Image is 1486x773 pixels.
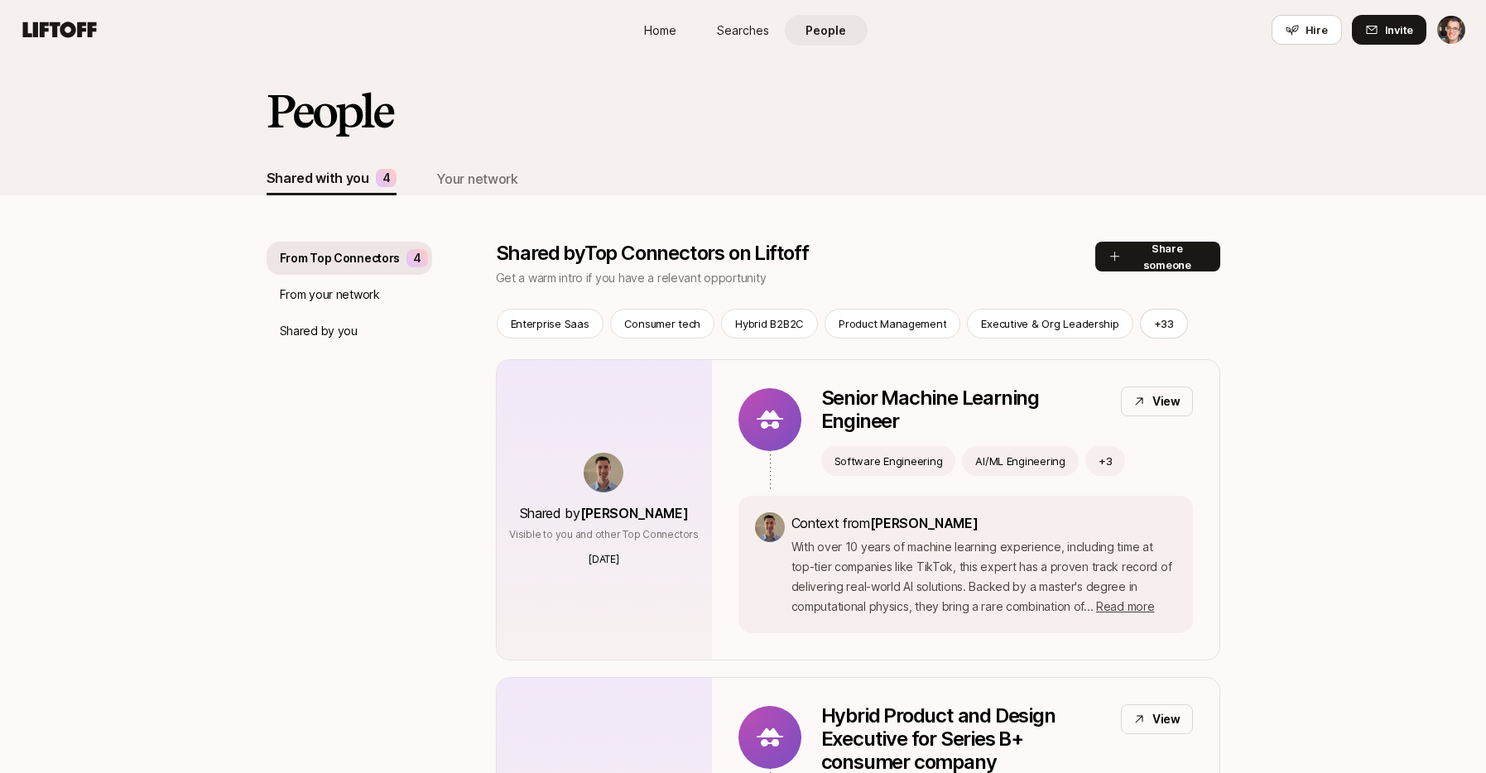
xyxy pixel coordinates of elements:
span: Invite [1385,22,1413,38]
img: Eric Smith [1437,16,1465,44]
p: Software Engineering [834,453,943,469]
span: People [806,22,846,39]
p: Shared by you [280,321,358,341]
p: From your network [280,285,380,305]
p: From Top Connectors [280,248,401,268]
p: AI/ML Engineering [975,453,1065,469]
span: Searches [717,22,769,39]
p: Product Management [839,315,946,332]
button: Eric Smith [1436,15,1466,45]
p: Shared by [520,502,689,524]
img: bf8f663c_42d6_4f7d_af6b_5f71b9527721.jpg [755,512,785,542]
p: View [1152,709,1181,729]
p: 4 [413,248,421,268]
p: Executive & Org Leadership [981,315,1118,332]
p: Hybrid B2B2C [735,315,804,332]
button: Shared with you4 [267,162,397,195]
p: Get a warm intro if you have a relevant opportunity [496,268,1095,288]
button: +33 [1140,309,1188,338]
div: Shared with you [267,167,369,189]
img: bf8f663c_42d6_4f7d_af6b_5f71b9527721.jpg [584,453,623,492]
button: +3 [1085,446,1126,476]
button: Invite [1352,15,1426,45]
p: View [1152,391,1181,411]
p: With over 10 years of machine learning experience, including time at top-tier companies like TikT... [791,537,1176,617]
p: [DATE] [589,552,619,567]
span: Hire [1306,22,1328,38]
a: People [785,15,868,46]
h2: People [267,86,392,136]
p: Visible to you and other Top Connectors [509,527,699,542]
div: Your network [436,168,517,190]
a: Shared by[PERSON_NAME]Visible to you and other Top Connectors[DATE]Senior Machine Learning Engine... [496,359,1220,660]
button: Hire [1272,15,1342,45]
p: Consumer tech [624,315,701,332]
p: Context from [791,512,1176,534]
span: Home [644,22,676,39]
span: Read more [1096,599,1154,613]
span: [PERSON_NAME] [580,505,689,521]
span: [PERSON_NAME] [870,515,979,531]
p: Enterprise Saas [511,315,589,332]
p: Shared by Top Connectors on Liftoff [496,242,1095,265]
p: 4 [382,168,391,188]
a: Home [619,15,702,46]
p: Senior Machine Learning Engineer [821,386,1108,433]
a: Searches [702,15,785,46]
button: Your network [436,162,517,195]
button: Share someone [1095,242,1220,271]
